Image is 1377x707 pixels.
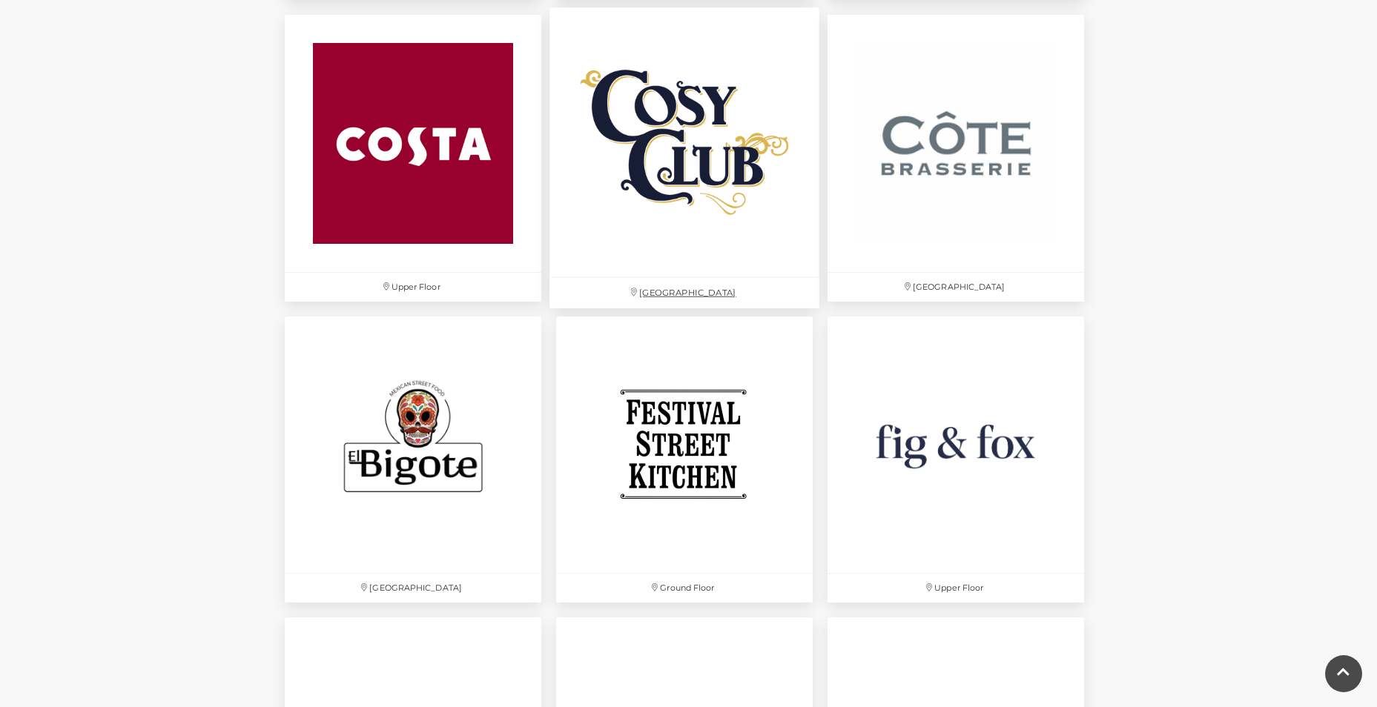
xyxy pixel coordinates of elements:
[820,7,1092,308] a: [GEOGRAPHIC_DATA]
[828,574,1084,603] p: Upper Floor
[285,273,541,302] p: Upper Floor
[820,309,1092,610] a: Upper Floor
[549,309,820,610] a: Ground Floor
[277,309,549,610] a: [GEOGRAPHIC_DATA]
[285,574,541,603] p: [GEOGRAPHIC_DATA]
[828,273,1084,302] p: [GEOGRAPHIC_DATA]
[549,278,819,308] p: [GEOGRAPHIC_DATA]
[556,574,813,603] p: Ground Floor
[277,7,549,308] a: Upper Floor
